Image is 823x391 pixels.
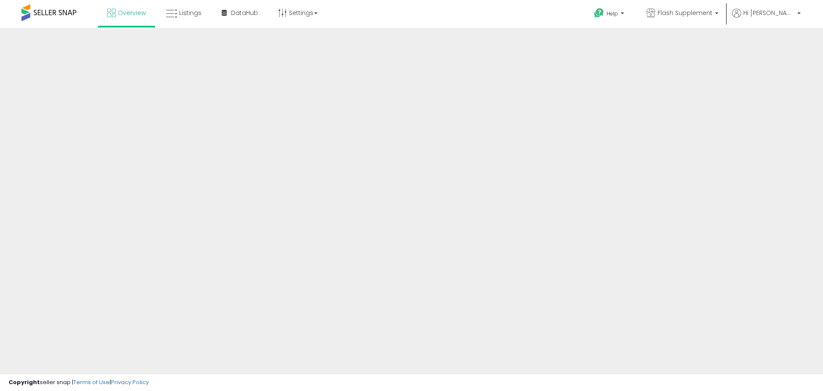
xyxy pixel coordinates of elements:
span: Hi [PERSON_NAME] [743,9,795,17]
span: Overview [118,9,146,17]
a: Terms of Use [73,378,110,386]
div: seller snap | | [9,379,149,387]
span: Help [607,10,618,17]
a: Help [587,1,633,28]
a: Privacy Policy [111,378,149,386]
span: Flash Supplement [658,9,712,17]
span: DataHub [231,9,258,17]
a: Hi [PERSON_NAME] [732,9,801,28]
strong: Copyright [9,378,40,386]
span: Listings [179,9,201,17]
i: Get Help [594,8,604,18]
